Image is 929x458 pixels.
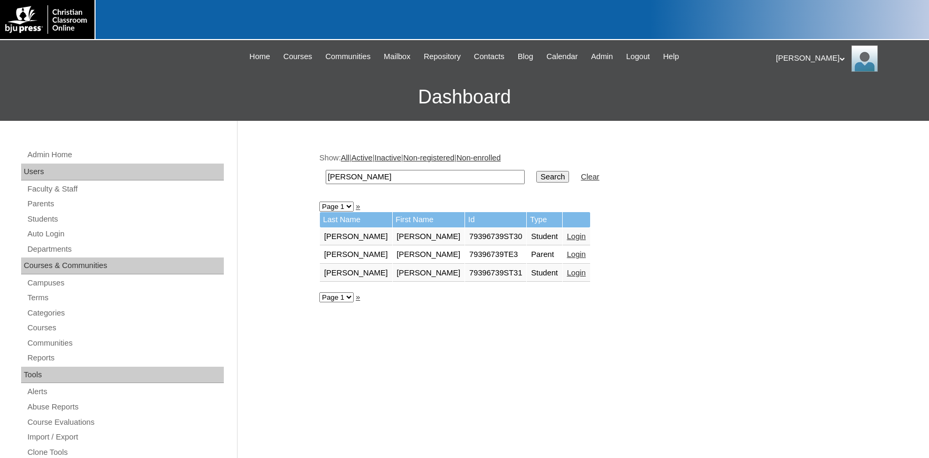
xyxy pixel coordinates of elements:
a: Alerts [26,385,224,398]
td: Student [527,228,562,246]
a: Faculty & Staff [26,183,224,196]
td: Type [527,212,562,227]
a: Home [244,51,276,63]
td: 79396739ST31 [465,264,526,282]
img: logo-white.png [5,5,89,34]
td: 79396739ST30 [465,228,526,246]
span: Communities [325,51,371,63]
a: Parents [26,197,224,211]
a: Students [26,213,224,226]
div: Tools [21,367,224,384]
a: Admin [586,51,619,63]
a: Help [658,51,684,63]
td: [PERSON_NAME] [393,246,465,264]
td: [PERSON_NAME] [320,264,392,282]
span: Home [250,51,270,63]
span: Mailbox [384,51,411,63]
a: Courses [26,321,224,335]
a: Reports [26,351,224,365]
span: Admin [591,51,613,63]
a: Repository [419,51,466,63]
a: » [356,293,360,301]
td: [PERSON_NAME] [393,264,465,282]
td: [PERSON_NAME] [393,228,465,246]
td: 79396739TE3 [465,246,526,264]
td: [PERSON_NAME] [320,246,392,264]
span: Blog [518,51,533,63]
a: Blog [513,51,538,63]
span: Contacts [474,51,505,63]
a: Non-registered [403,154,454,162]
a: Calendar [541,51,583,63]
a: » [356,202,360,211]
td: Last Name [320,212,392,227]
td: Id [465,212,526,227]
a: Mailbox [378,51,416,63]
a: Clear [581,173,599,181]
input: Search [536,171,569,183]
div: Courses & Communities [21,257,224,274]
img: Karen Lawton [851,45,878,72]
a: Communities [320,51,376,63]
a: Departments [26,243,224,256]
a: Contacts [469,51,510,63]
a: Login [567,269,586,277]
a: Auto Login [26,227,224,241]
td: First Name [393,212,465,227]
div: [PERSON_NAME] [776,45,918,72]
a: Admin Home [26,148,224,161]
a: Import / Export [26,431,224,444]
a: Categories [26,307,224,320]
td: Student [527,264,562,282]
td: [PERSON_NAME] [320,228,392,246]
td: Parent [527,246,562,264]
a: Login [567,250,586,259]
span: Logout [626,51,650,63]
a: Inactive [375,154,402,162]
span: Repository [424,51,461,63]
span: Courses [283,51,312,63]
a: All [341,154,349,162]
a: Course Evaluations [26,416,224,429]
a: Terms [26,291,224,304]
a: Courses [278,51,318,63]
input: Search [326,170,525,184]
span: Help [663,51,679,63]
a: Communities [26,337,224,350]
a: Logout [621,51,655,63]
div: Users [21,164,224,180]
div: Show: | | | | [319,152,842,190]
h3: Dashboard [5,73,924,121]
a: Active [352,154,373,162]
a: Abuse Reports [26,400,224,414]
a: Login [567,232,586,241]
a: Campuses [26,276,224,290]
a: Non-enrolled [457,154,501,162]
span: Calendar [546,51,577,63]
